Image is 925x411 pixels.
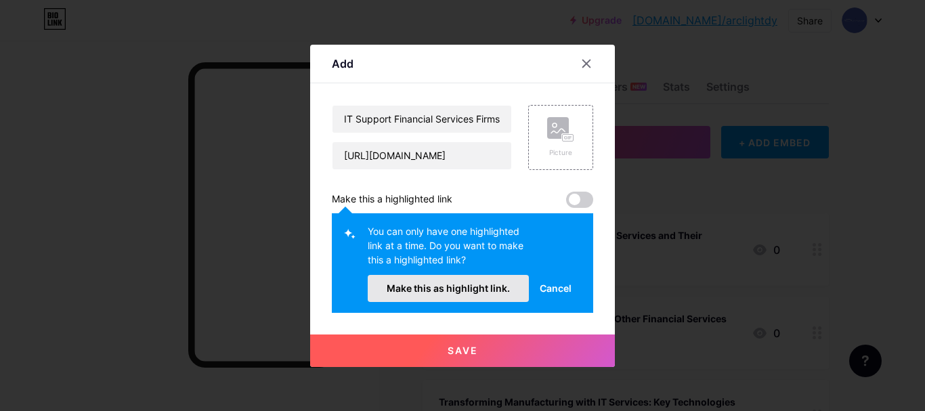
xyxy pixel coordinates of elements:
input: Title [332,106,511,133]
input: URL [332,142,511,169]
button: Save [310,334,615,367]
span: Make this as highlight link. [387,282,510,294]
div: You can only have one highlighted link at a time. Do you want to make this a highlighted link? [368,224,529,275]
button: Make this as highlight link. [368,275,529,302]
span: Cancel [540,281,572,295]
div: Add [332,56,353,72]
div: Picture [547,148,574,158]
button: Cancel [529,275,582,302]
div: Make this a highlighted link [332,192,452,208]
span: Save [448,345,478,356]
